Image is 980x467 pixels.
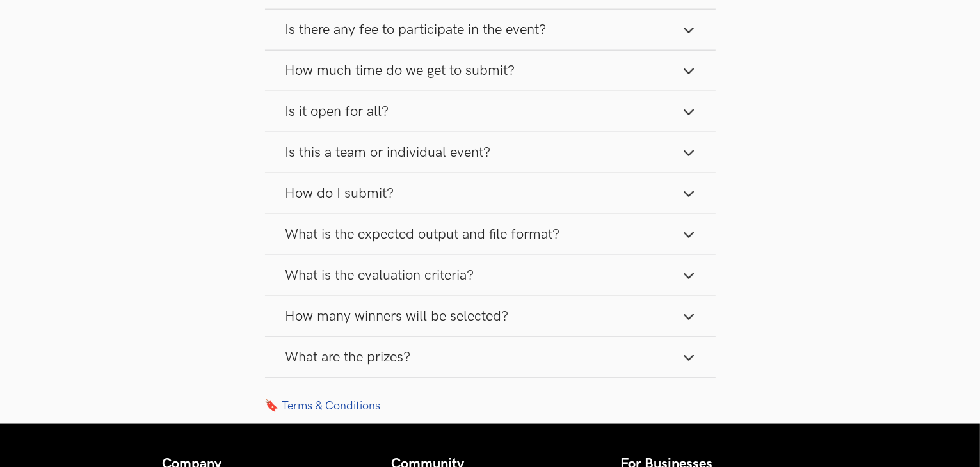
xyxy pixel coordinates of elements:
[285,62,515,79] span: How much time do we get to submit?
[265,214,716,255] button: What is the expected output and file format?
[265,296,716,336] button: How many winners will be selected?
[285,185,394,202] span: How do I submit?
[265,337,716,377] button: What are the prizes?
[265,132,716,173] button: Is this a team or individual event?
[265,51,716,91] button: How much time do we get to submit?
[265,10,716,50] button: Is there any fee to participate in the event?
[285,349,411,366] span: What are the prizes?
[285,267,474,284] span: What is the evaluation criteria?
[265,91,716,132] button: Is it open for all?
[285,226,560,243] span: What is the expected output and file format?
[265,255,716,296] button: What is the evaluation criteria?
[285,308,509,325] span: How many winners will be selected?
[265,173,716,214] button: How do I submit?
[265,399,716,413] a: 🔖 Terms & Conditions
[285,144,491,161] span: Is this a team or individual event?
[285,103,389,120] span: Is it open for all?
[285,21,547,38] span: Is there any fee to participate in the event?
